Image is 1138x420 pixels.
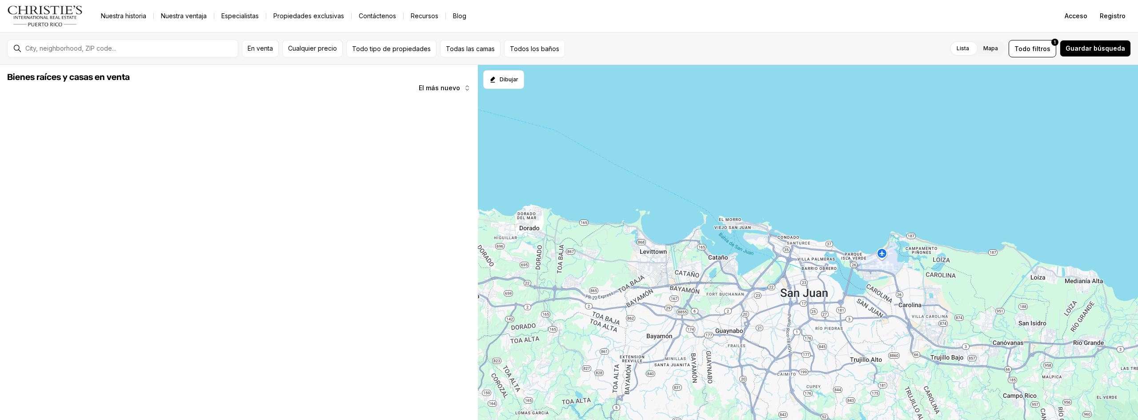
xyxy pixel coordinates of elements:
[1014,45,1030,52] font: Todo
[419,84,460,92] font: El más nuevo
[1066,44,1125,52] font: Guardar búsqueda
[1060,40,1131,57] button: Guardar búsqueda
[282,40,343,57] button: Cualquier precio
[1100,12,1126,20] font: Registro
[248,44,273,52] font: En venta
[411,12,438,20] font: Recursos
[440,40,501,57] button: Todas las camas
[1054,40,1056,45] font: 1
[483,70,524,89] button: Empezar a dibujar
[413,79,476,97] button: El más nuevo
[154,10,214,22] a: Nuestra ventaja
[242,40,279,57] button: En venta
[161,12,207,20] font: Nuestra ventaja
[510,45,559,52] font: Todos los baños
[500,76,518,83] font: Dibujar
[1094,7,1131,25] button: Registro
[957,45,969,52] font: Lista
[1065,12,1087,20] font: Acceso
[504,40,565,57] button: Todos los baños
[94,10,153,22] a: Nuestra historia
[288,44,337,52] font: Cualquier precio
[1059,7,1093,25] button: Acceso
[1032,45,1050,52] font: filtros
[352,10,403,22] button: Contáctenos
[7,73,130,82] font: Bienes raíces y casas en venta
[352,45,431,52] font: Todo tipo de propiedades
[453,12,466,20] font: Blog
[7,5,83,27] img: logo
[101,12,146,20] font: Nuestra historia
[1009,40,1056,57] button: Todofiltros1
[446,45,495,52] font: Todas las camas
[404,10,445,22] a: Recursos
[266,10,351,22] a: Propiedades exclusivas
[359,12,396,20] font: Contáctenos
[983,45,998,52] font: Mapa
[214,10,266,22] a: Especialistas
[273,12,344,20] font: Propiedades exclusivas
[221,12,259,20] font: Especialistas
[346,40,437,57] button: Todo tipo de propiedades
[446,10,473,22] a: Blog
